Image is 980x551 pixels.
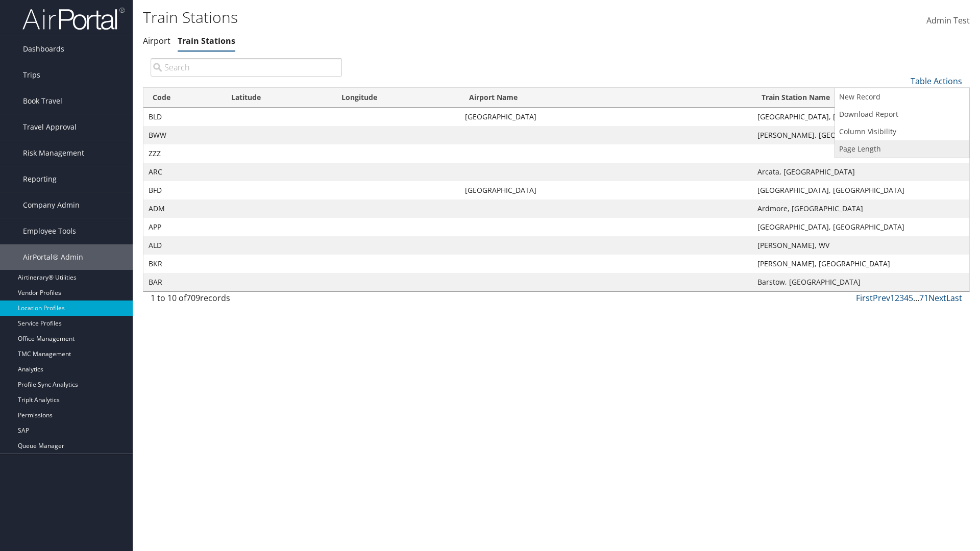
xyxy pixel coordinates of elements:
[23,88,62,114] span: Book Travel
[23,192,80,218] span: Company Admin
[23,218,76,244] span: Employee Tools
[835,140,969,158] a: Page Length
[23,36,64,62] span: Dashboards
[23,140,84,166] span: Risk Management
[835,106,969,123] a: Download Report
[23,114,77,140] span: Travel Approval
[835,88,969,106] a: New Record
[23,244,83,270] span: AirPortal® Admin
[23,62,40,88] span: Trips
[835,123,969,140] a: Column Visibility
[22,7,125,31] img: airportal-logo.png
[23,166,57,192] span: Reporting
